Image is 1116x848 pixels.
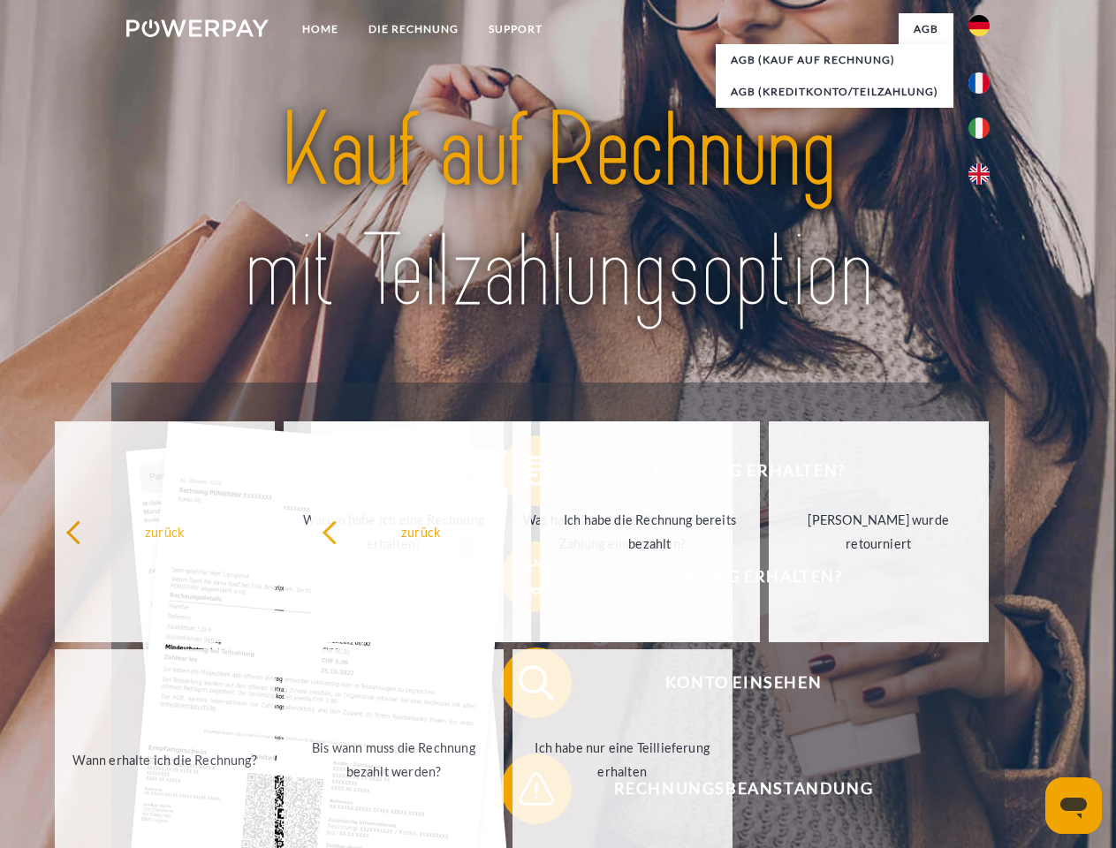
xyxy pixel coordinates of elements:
[474,13,558,45] a: SUPPORT
[169,85,947,338] img: title-powerpay_de.svg
[779,508,978,556] div: [PERSON_NAME] wurde retourniert
[322,519,520,543] div: zurück
[716,76,953,108] a: AGB (Kreditkonto/Teilzahlung)
[968,163,990,185] img: en
[550,508,749,556] div: Ich habe die Rechnung bereits bezahlt
[1045,777,1102,834] iframe: Schaltfläche zum Öffnen des Messaging-Fensters
[716,44,953,76] a: AGB (Kauf auf Rechnung)
[294,736,493,784] div: Bis wann muss die Rechnung bezahlt werden?
[968,15,990,36] img: de
[523,736,722,784] div: Ich habe nur eine Teillieferung erhalten
[968,117,990,139] img: it
[353,13,474,45] a: DIE RECHNUNG
[65,519,264,543] div: zurück
[65,747,264,771] div: Wann erhalte ich die Rechnung?
[968,72,990,94] img: fr
[899,13,953,45] a: agb
[126,19,269,37] img: logo-powerpay-white.svg
[287,13,353,45] a: Home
